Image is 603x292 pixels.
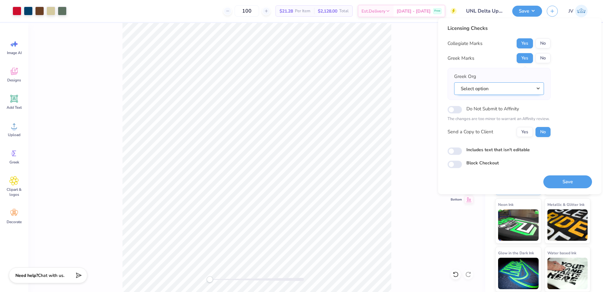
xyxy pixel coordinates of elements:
span: Greek [9,160,19,165]
span: Neon Ink [498,201,513,208]
span: Metallic & Glitter Ink [547,201,584,208]
button: No [535,38,551,48]
span: Total [339,8,349,14]
button: Save [512,6,542,17]
div: Accessibility label [207,276,213,283]
img: Jo Vincent [575,5,588,17]
span: $21.28 [280,8,293,14]
button: No [535,53,551,63]
div: Greek Marks [448,55,474,62]
span: Image AI [7,50,22,55]
span: Designs [7,78,21,83]
input: – – [235,5,259,17]
img: Neon Ink [498,209,539,241]
p: The changes are too minor to warrant an Affinity review. [448,116,551,122]
button: No [535,127,551,137]
label: Greek Org [454,73,476,80]
button: Yes [517,38,533,48]
img: Water based Ink [547,258,588,289]
img: Glow in the Dark Ink [498,258,539,289]
span: Bottom [451,197,462,202]
div: Licensing Checks [448,25,551,32]
input: Untitled Design [461,5,508,17]
span: [DATE] - [DATE] [397,8,431,14]
label: Block Checkout [466,160,499,166]
span: Est. Delivery [361,8,385,14]
span: $2,128.00 [318,8,337,14]
label: Includes text that isn't editable [466,146,530,153]
button: Yes [517,53,533,63]
button: Yes [517,127,533,137]
img: Metallic & Glitter Ink [547,209,588,241]
span: Free [434,9,440,13]
strong: Need help? [15,273,38,278]
span: Chat with us. [38,273,64,278]
button: Save [543,175,592,188]
span: Per Item [295,8,310,14]
span: Glow in the Dark Ink [498,250,534,256]
div: Send a Copy to Client [448,128,493,135]
span: Upload [8,132,20,137]
span: Water based Ink [547,250,576,256]
a: JV [566,5,590,17]
button: Select option [454,82,544,95]
span: JV [568,8,573,15]
label: Do Not Submit to Affinity [466,105,519,113]
div: Collegiate Marks [448,40,482,47]
span: Clipart & logos [4,187,24,197]
span: Add Text [7,105,22,110]
span: Decorate [7,219,22,224]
